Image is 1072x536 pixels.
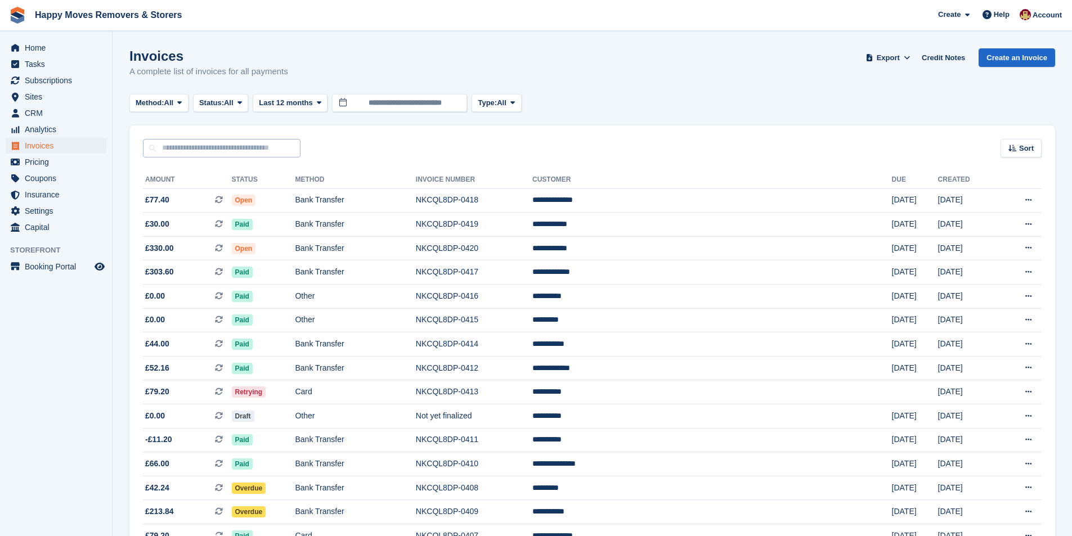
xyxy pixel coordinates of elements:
[232,219,253,230] span: Paid
[416,380,532,404] td: NKCQL8DP-0413
[145,338,169,350] span: £44.00
[416,236,532,260] td: NKCQL8DP-0420
[416,308,532,332] td: NKCQL8DP-0415
[295,188,415,213] td: Bank Transfer
[295,308,415,332] td: Other
[938,285,998,309] td: [DATE]
[938,500,998,524] td: [DATE]
[25,56,92,72] span: Tasks
[145,386,169,398] span: £79.20
[25,73,92,88] span: Subscriptions
[1019,143,1034,154] span: Sort
[25,138,92,154] span: Invoices
[259,97,312,109] span: Last 12 months
[10,245,112,256] span: Storefront
[253,94,328,112] button: Last 12 months
[497,97,506,109] span: All
[295,285,415,309] td: Other
[1020,9,1031,20] img: Steven Fry
[892,452,938,476] td: [DATE]
[478,97,497,109] span: Type:
[6,170,106,186] a: menu
[232,267,253,278] span: Paid
[25,219,92,235] span: Capital
[938,452,998,476] td: [DATE]
[25,121,92,137] span: Analytics
[232,434,253,445] span: Paid
[295,213,415,237] td: Bank Transfer
[6,203,106,219] a: menu
[6,56,106,72] a: menu
[416,213,532,237] td: NKCQL8DP-0419
[994,9,1010,20] span: Help
[129,94,189,112] button: Method: All
[416,404,532,429] td: Not yet finalized
[25,187,92,202] span: Insurance
[938,428,998,452] td: [DATE]
[416,356,532,380] td: NKCQL8DP-0412
[532,171,892,189] th: Customer
[938,260,998,285] td: [DATE]
[938,332,998,357] td: [DATE]
[892,171,938,189] th: Due
[6,121,106,137] a: menu
[145,314,165,326] span: £0.00
[892,188,938,213] td: [DATE]
[232,506,266,517] span: Overdue
[416,188,532,213] td: NKCQL8DP-0418
[917,48,970,67] a: Credit Notes
[416,171,532,189] th: Invoice Number
[232,458,253,470] span: Paid
[164,97,174,109] span: All
[416,332,532,357] td: NKCQL8DP-0414
[93,260,106,273] a: Preview store
[938,308,998,332] td: [DATE]
[295,236,415,260] td: Bank Transfer
[30,6,186,24] a: Happy Moves Removers & Storers
[295,380,415,404] td: Card
[25,40,92,56] span: Home
[295,404,415,429] td: Other
[938,171,998,189] th: Created
[199,97,224,109] span: Status:
[416,500,532,524] td: NKCQL8DP-0409
[295,500,415,524] td: Bank Transfer
[295,171,415,189] th: Method
[145,242,174,254] span: £330.00
[25,154,92,170] span: Pricing
[25,105,92,121] span: CRM
[295,260,415,285] td: Bank Transfer
[416,260,532,285] td: NKCQL8DP-0417
[232,483,266,494] span: Overdue
[863,48,913,67] button: Export
[416,452,532,476] td: NKCQL8DP-0410
[892,213,938,237] td: [DATE]
[25,89,92,105] span: Sites
[145,482,169,494] span: £42.24
[892,404,938,429] td: [DATE]
[136,97,164,109] span: Method:
[295,332,415,357] td: Bank Transfer
[416,285,532,309] td: NKCQL8DP-0416
[25,259,92,274] span: Booking Portal
[145,506,174,517] span: £213.84
[145,266,174,278] span: £303.60
[892,260,938,285] td: [DATE]
[892,356,938,380] td: [DATE]
[6,40,106,56] a: menu
[6,219,106,235] a: menu
[232,363,253,374] span: Paid
[295,452,415,476] td: Bank Transfer
[143,171,232,189] th: Amount
[6,259,106,274] a: menu
[224,97,234,109] span: All
[232,195,256,206] span: Open
[6,187,106,202] a: menu
[6,105,106,121] a: menu
[938,356,998,380] td: [DATE]
[232,411,254,422] span: Draft
[892,285,938,309] td: [DATE]
[295,428,415,452] td: Bank Transfer
[193,94,248,112] button: Status: All
[938,404,998,429] td: [DATE]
